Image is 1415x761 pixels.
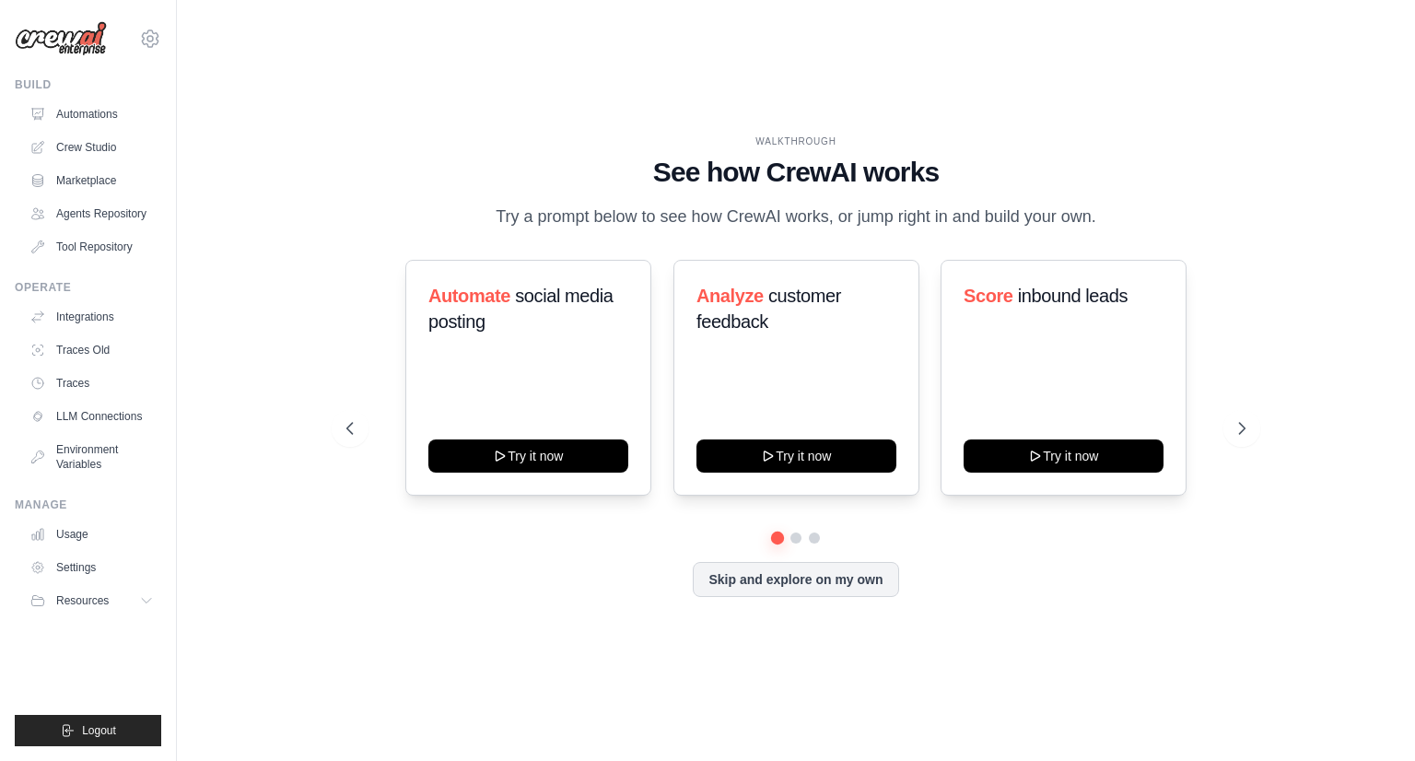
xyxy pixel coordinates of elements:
[22,302,161,332] a: Integrations
[346,156,1245,189] h1: See how CrewAI works
[22,133,161,162] a: Crew Studio
[964,286,1013,306] span: Score
[22,166,161,195] a: Marketplace
[15,280,161,295] div: Operate
[56,593,109,608] span: Resources
[22,402,161,431] a: LLM Connections
[22,232,161,262] a: Tool Repository
[693,562,898,597] button: Skip and explore on my own
[22,335,161,365] a: Traces Old
[22,369,161,398] a: Traces
[22,520,161,549] a: Usage
[428,439,628,473] button: Try it now
[15,77,161,92] div: Build
[696,439,896,473] button: Try it now
[22,586,161,615] button: Resources
[486,204,1105,230] p: Try a prompt below to see how CrewAI works, or jump right in and build your own.
[82,723,116,738] span: Logout
[964,439,1164,473] button: Try it now
[1018,286,1128,306] span: inbound leads
[696,286,841,332] span: customer feedback
[22,553,161,582] a: Settings
[22,199,161,228] a: Agents Repository
[15,21,107,56] img: Logo
[696,286,764,306] span: Analyze
[15,715,161,746] button: Logout
[428,286,614,332] span: social media posting
[346,135,1245,148] div: WALKTHROUGH
[22,435,161,479] a: Environment Variables
[22,100,161,129] a: Automations
[428,286,510,306] span: Automate
[15,498,161,512] div: Manage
